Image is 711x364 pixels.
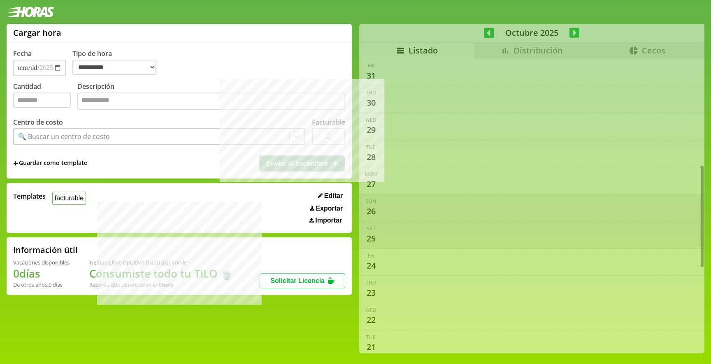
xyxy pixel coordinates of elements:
[316,205,343,212] span: Exportar
[307,204,345,213] button: Exportar
[260,274,345,288] button: Solicitar Licencia
[72,49,163,76] label: Tipo de hora
[89,266,233,281] h1: Consumiste todo tu TiLO 🍵
[13,118,63,127] label: Centro de costo
[52,192,86,204] button: facturable
[13,49,32,58] label: Fecha
[13,159,18,168] span: +
[7,7,54,17] img: logotipo
[13,281,70,288] div: De otros años: 0 días
[89,259,233,266] div: Tiempo Libre Optativo (TiLO) disponible
[312,118,345,127] label: Facturable
[270,277,325,284] span: Solicitar Licencia
[18,132,110,141] div: 🔍 Buscar un centro de costo
[13,266,70,281] h1: 0 días
[72,60,156,75] select: Tipo de hora
[13,259,70,266] div: Vacaciones disponibles
[315,217,342,224] span: Importar
[77,82,345,112] label: Descripción
[13,244,78,255] h2: Información útil
[77,93,345,110] textarea: Descripción
[324,192,343,199] span: Editar
[159,281,174,288] b: Enero
[13,159,87,168] span: +Guardar como template
[13,192,46,201] span: Templates
[13,93,71,108] input: Cantidad
[89,281,233,288] div: Recordá que se renuevan en
[316,192,345,200] button: Editar
[13,27,61,38] h1: Cargar hora
[13,82,77,112] label: Cantidad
